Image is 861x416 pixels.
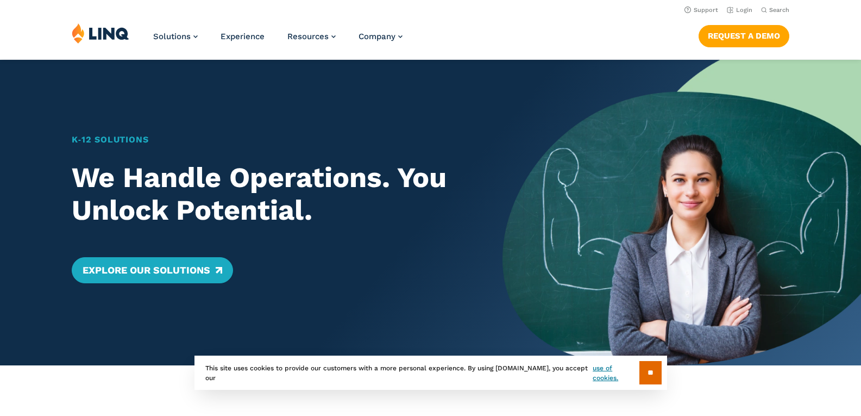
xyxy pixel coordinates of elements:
span: Resources [287,32,329,41]
h1: K‑12 Solutions [72,133,467,146]
a: Experience [221,32,265,41]
span: Search [769,7,789,14]
a: Company [359,32,403,41]
a: Support [684,7,718,14]
img: LINQ | K‑12 Software [72,23,129,44]
button: Open Search Bar [761,6,789,14]
span: Solutions [153,32,191,41]
a: Resources [287,32,336,41]
span: Company [359,32,395,41]
a: Explore Our Solutions [72,257,233,283]
a: Solutions [153,32,198,41]
div: This site uses cookies to provide our customers with a more personal experience. By using [DOMAIN... [194,356,667,390]
a: Login [727,7,752,14]
a: Request a Demo [699,25,789,47]
a: use of cookies. [593,363,639,383]
img: Home Banner [502,60,861,365]
nav: Primary Navigation [153,23,403,59]
h2: We Handle Operations. You Unlock Potential. [72,162,467,227]
nav: Button Navigation [699,23,789,47]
